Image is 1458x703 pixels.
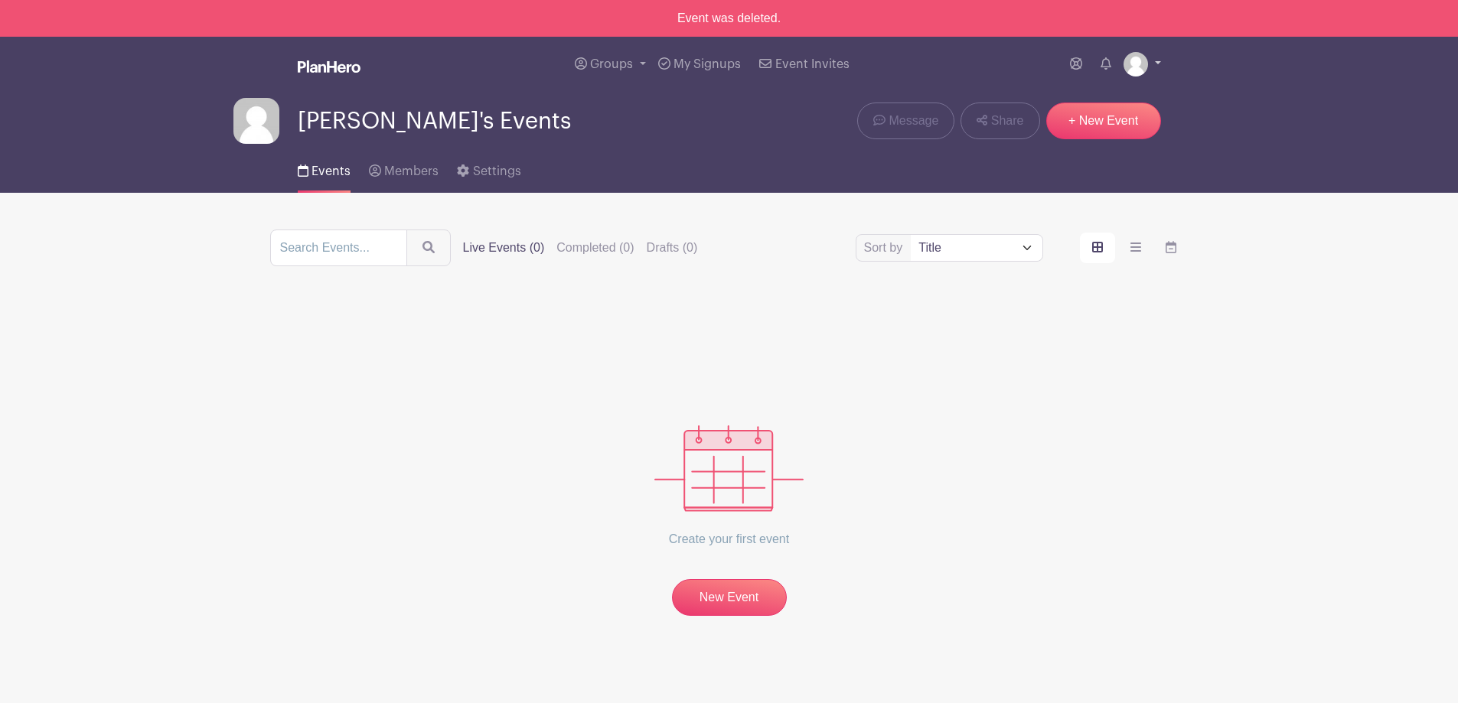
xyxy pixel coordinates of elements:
[1046,103,1161,139] a: + New Event
[473,165,521,177] span: Settings
[647,239,698,257] label: Drafts (0)
[857,103,954,139] a: Message
[298,144,351,193] a: Events
[233,98,279,144] img: default-ce2991bfa6775e67f084385cd625a349d9dcbb7a52a09fb2fda1e96e2d18dcdb.png
[298,109,571,134] span: [PERSON_NAME]'s Events
[991,112,1024,130] span: Share
[569,37,652,92] a: Groups
[384,165,439,177] span: Members
[556,239,634,257] label: Completed (0)
[311,165,351,177] span: Events
[654,425,804,512] img: events_empty-56550af544ae17c43cc50f3ebafa394433d06d5f1891c01edc4b5d1d59cfda54.svg
[463,239,698,257] div: filters
[753,37,855,92] a: Event Invites
[889,112,938,130] span: Message
[652,37,747,92] a: My Signups
[463,239,545,257] label: Live Events (0)
[674,58,741,70] span: My Signups
[864,239,908,257] label: Sort by
[298,60,360,73] img: logo_white-6c42ec7e38ccf1d336a20a19083b03d10ae64f83f12c07503d8b9e83406b4c7d.svg
[270,229,407,266] input: Search Events...
[1124,52,1148,76] img: default-ce2991bfa6775e67f084385cd625a349d9dcbb7a52a09fb2fda1e96e2d18dcdb.png
[369,144,439,193] a: Members
[672,579,787,616] a: New Event
[457,144,520,193] a: Settings
[654,512,804,567] p: Create your first event
[961,103,1039,139] a: Share
[590,58,633,70] span: Groups
[1080,233,1189,263] div: order and view
[775,58,850,70] span: Event Invites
